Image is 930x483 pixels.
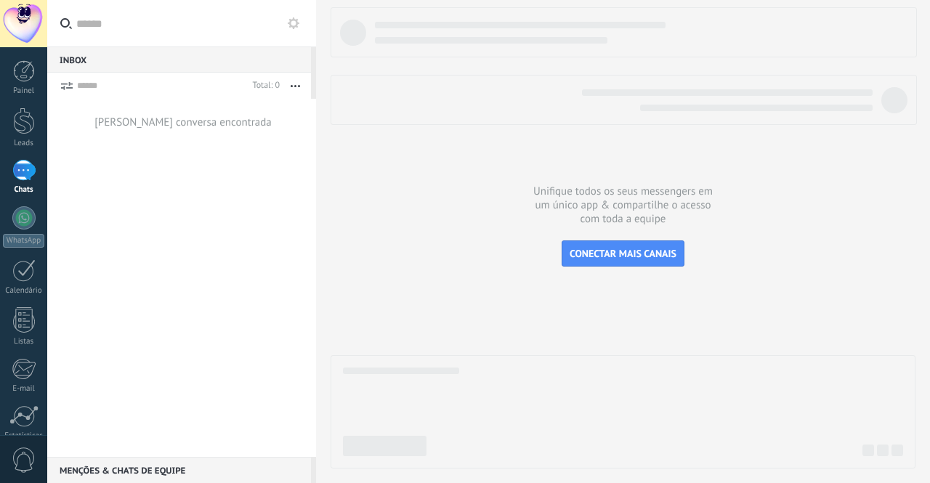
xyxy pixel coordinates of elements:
[47,457,311,483] div: Menções & Chats de equipe
[3,337,45,346] div: Listas
[3,86,45,96] div: Painel
[247,78,280,93] div: Total: 0
[3,431,45,441] div: Estatísticas
[562,240,684,267] button: CONECTAR MAIS CANAIS
[570,247,676,260] span: CONECTAR MAIS CANAIS
[3,185,45,195] div: Chats
[3,139,45,148] div: Leads
[3,384,45,394] div: E-mail
[47,46,311,73] div: Inbox
[94,115,272,129] div: [PERSON_NAME] conversa encontrada
[3,286,45,296] div: Calendário
[3,234,44,248] div: WhatsApp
